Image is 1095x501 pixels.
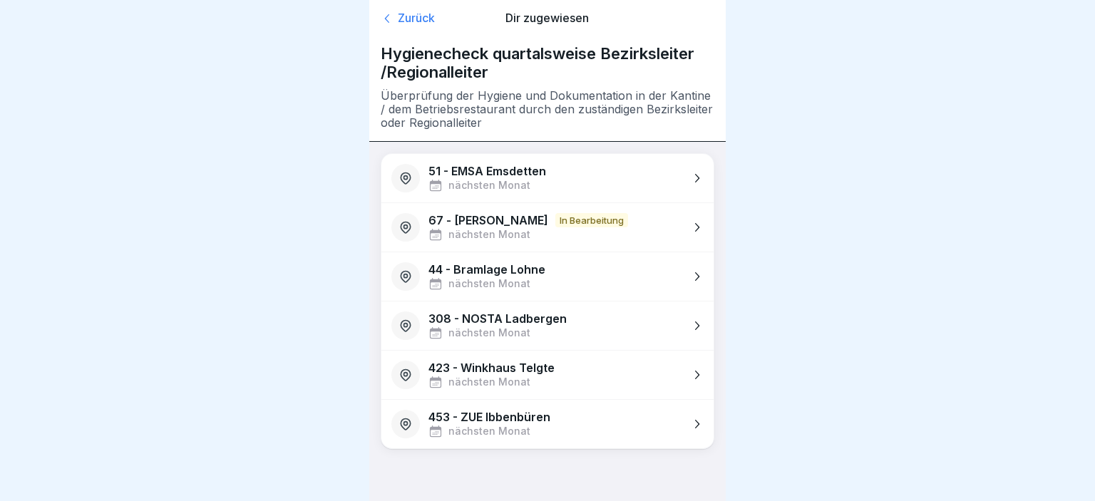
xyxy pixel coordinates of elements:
p: nächsten Monat [448,180,530,192]
p: Hygienecheck quartalsweise Bezirksleiter /Regionalleiter [381,44,714,82]
p: nächsten Monat [448,327,530,339]
p: 51 - EMSA Emsdetten [428,165,546,178]
p: 423 - Winkhaus Telgte [428,361,555,375]
p: nächsten Monat [448,229,530,241]
p: nächsten Monat [448,376,530,388]
p: In Bearbeitung [555,213,628,227]
p: Überprüfung der Hygiene und Dokumentation in der Kantine / dem Betriebsrestaurant durch den zustä... [381,89,714,130]
p: nächsten Monat [448,278,530,290]
p: nächsten Monat [448,425,530,438]
p: 453 - ZUE Ibbenbüren [428,410,550,424]
p: 44 - Bramlage Lohne [428,263,545,277]
p: 308 - NOSTA Ladbergen [428,312,567,326]
a: Zurück [381,11,487,26]
p: Dir zugewiesen [494,11,600,25]
p: 67 - [PERSON_NAME] [428,214,548,227]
